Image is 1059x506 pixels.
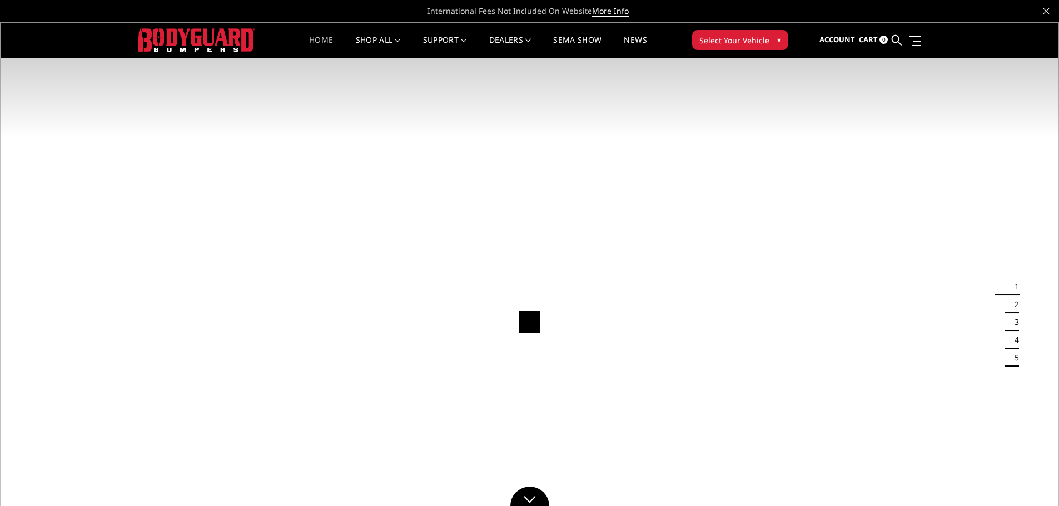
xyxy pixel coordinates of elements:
span: Cart [859,34,878,44]
span: Select Your Vehicle [699,34,769,46]
button: 3 of 5 [1008,313,1019,331]
button: 2 of 5 [1008,295,1019,313]
span: Account [819,34,855,44]
a: Support [423,36,467,58]
span: 0 [879,36,888,44]
a: Dealers [489,36,531,58]
a: SEMA Show [553,36,601,58]
button: 4 of 5 [1008,331,1019,349]
span: ▾ [777,34,781,46]
a: Cart 0 [859,25,888,55]
a: Account [819,25,855,55]
a: shop all [356,36,401,58]
img: BODYGUARD BUMPERS [138,28,255,51]
a: News [624,36,647,58]
a: Click to Down [510,487,549,506]
button: Select Your Vehicle [692,30,788,50]
a: More Info [592,6,629,17]
button: 1 of 5 [1008,278,1019,295]
button: 5 of 5 [1008,349,1019,367]
a: Home [309,36,333,58]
